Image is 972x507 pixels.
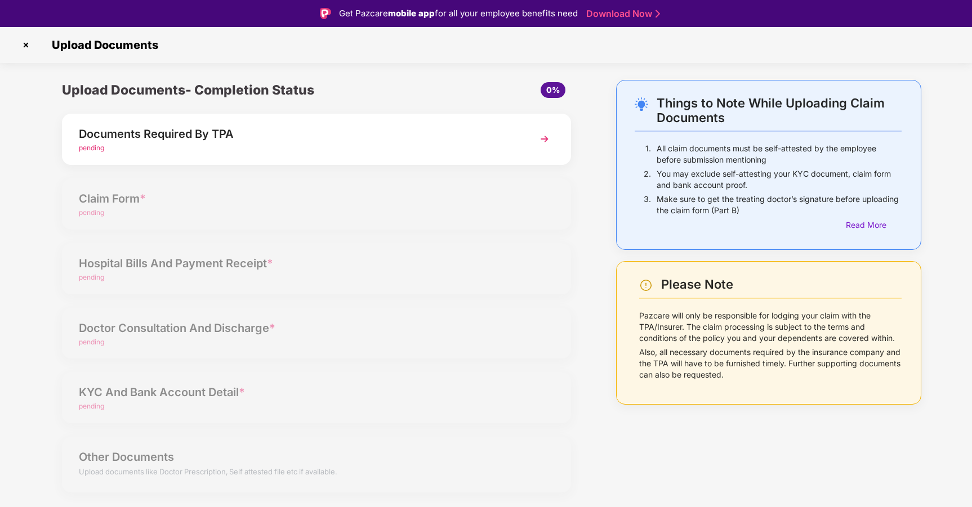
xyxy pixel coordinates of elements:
img: svg+xml;base64,PHN2ZyB4bWxucz0iaHR0cDovL3d3dy53My5vcmcvMjAwMC9zdmciIHdpZHRoPSIyNC4wOTMiIGhlaWdodD... [635,97,648,111]
p: You may exclude self-attesting your KYC document, claim form and bank account proof. [657,168,902,191]
div: Documents Required By TPA [79,125,514,143]
img: Stroke [656,8,660,20]
div: Upload Documents- Completion Status [62,80,401,100]
div: Please Note [661,277,902,292]
span: 0% [546,85,560,95]
div: Read More [846,219,902,231]
p: 2. [644,168,651,191]
span: Upload Documents [41,38,164,52]
p: All claim documents must be self-attested by the employee before submission mentioning [657,143,902,165]
strong: mobile app [388,8,435,19]
img: svg+xml;base64,PHN2ZyBpZD0iTmV4dCIgeG1sbnM9Imh0dHA6Ly93d3cudzMub3JnLzIwMDAvc3ZnIiB3aWR0aD0iMzYiIG... [534,129,555,149]
img: svg+xml;base64,PHN2ZyBpZD0iQ3Jvc3MtMzJ4MzIiIHhtbG5zPSJodHRwOi8vd3d3LnczLm9yZy8yMDAwL3N2ZyIgd2lkdG... [17,36,35,54]
span: pending [79,143,104,152]
a: Download Now [586,8,657,20]
div: Get Pazcare for all your employee benefits need [339,7,578,20]
img: svg+xml;base64,PHN2ZyBpZD0iV2FybmluZ18tXzI0eDI0IiBkYXRhLW5hbWU9Ildhcm5pbmcgLSAyNHgyNCIgeG1sbnM9Im... [639,279,653,292]
div: Things to Note While Uploading Claim Documents [657,96,902,125]
p: 3. [644,194,651,216]
p: 1. [645,143,651,165]
img: Logo [320,8,331,19]
p: Make sure to get the treating doctor’s signature before uploading the claim form (Part B) [657,194,902,216]
p: Also, all necessary documents required by the insurance company and the TPA will have to be furni... [639,347,902,380]
p: Pazcare will only be responsible for lodging your claim with the TPA/Insurer. The claim processin... [639,310,902,344]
